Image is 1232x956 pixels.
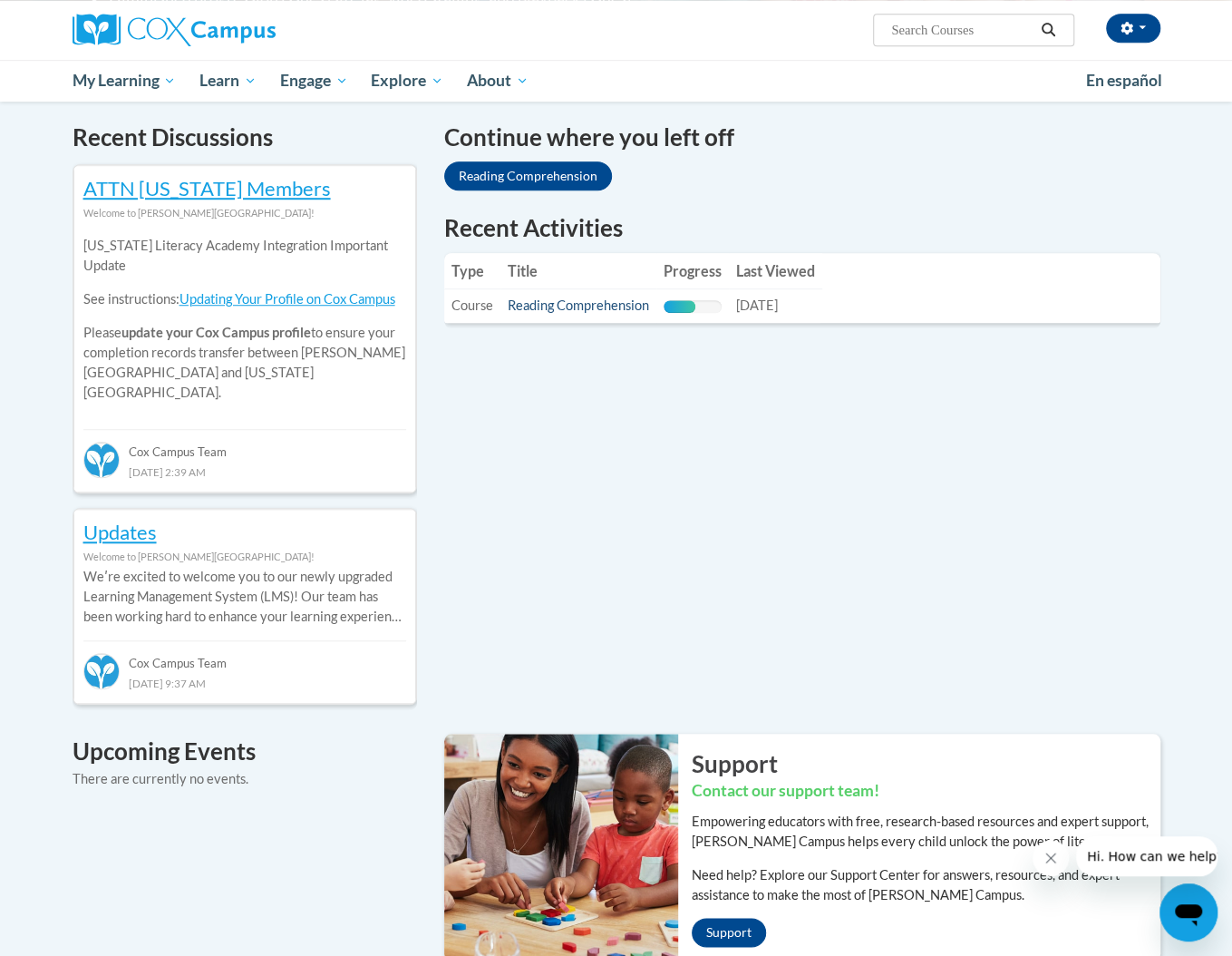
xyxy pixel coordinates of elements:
[83,520,157,544] a: Updates
[664,300,695,313] div: Progress, %
[61,60,189,102] a: My Learning
[889,19,1034,41] input: Search Courses
[444,120,1160,155] h4: Continue where you left off
[1086,71,1162,90] span: En español
[83,640,406,673] div: Cox Campus Team
[73,14,417,46] a: Cox Campus
[1033,840,1069,876] iframe: Close message
[45,60,1188,102] div: Main menu
[83,289,406,309] p: See instructions:
[83,203,406,223] div: Welcome to [PERSON_NAME][GEOGRAPHIC_DATA]!
[444,253,500,289] th: Type
[1159,883,1217,941] iframe: Button to launch messaging window
[73,771,248,786] span: There are currently no events.
[455,60,540,102] a: About
[83,176,331,200] a: ATTN [US_STATE] Members
[73,734,417,769] h4: Upcoming Events
[11,13,147,27] span: Hi. How can we help?
[83,673,406,693] div: [DATE] 9:37 AM
[692,812,1160,852] p: Empowering educators with free, research-based resources and expert support, [PERSON_NAME] Campus...
[83,547,406,567] div: Welcome to [PERSON_NAME][GEOGRAPHIC_DATA]!
[692,918,766,947] a: Support
[72,70,176,92] span: My Learning
[83,429,406,462] div: Cox Campus Team
[83,442,120,478] img: Cox Campus Team
[83,653,120,689] img: Cox Campus Team
[280,70,348,92] span: Engage
[73,120,417,155] h4: Recent Discussions
[83,236,406,276] p: [US_STATE] Literacy Academy Integration Important Update
[451,298,493,313] span: Course
[83,462,406,482] div: [DATE] 2:39 AM
[188,60,268,102] a: Learn
[692,747,1160,780] h2: Support
[199,70,257,92] span: Learn
[268,60,360,102] a: Engage
[1034,19,1062,41] button: Search
[467,70,529,92] span: About
[359,60,455,102] a: Explore
[736,298,778,313] span: [DATE]
[444,211,1160,244] h1: Recent Activities
[656,253,729,289] th: Progress
[500,253,656,289] th: Title
[1076,836,1217,876] iframe: Message from company
[729,253,822,289] th: Last Viewed
[444,161,612,190] a: Reading Comprehension
[83,567,406,627] p: Weʹre excited to welcome you to our newly upgraded Learning Management System (LMS)! Our team has...
[73,14,276,46] img: Cox Campus
[121,325,311,340] b: update your Cox Campus profile
[371,70,443,92] span: Explore
[692,780,1160,803] h3: Contact our support team!
[1074,62,1174,100] a: En español
[508,298,649,313] a: Reading Comprehension
[179,291,395,307] a: Updating Your Profile on Cox Campus
[1106,14,1160,43] button: Account Settings
[83,223,406,416] div: Please to ensure your completion records transfer between [PERSON_NAME][GEOGRAPHIC_DATA] and [US_...
[692,865,1160,905] p: Need help? Explore our Support Center for answers, resources, and expert assistance to make the m...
